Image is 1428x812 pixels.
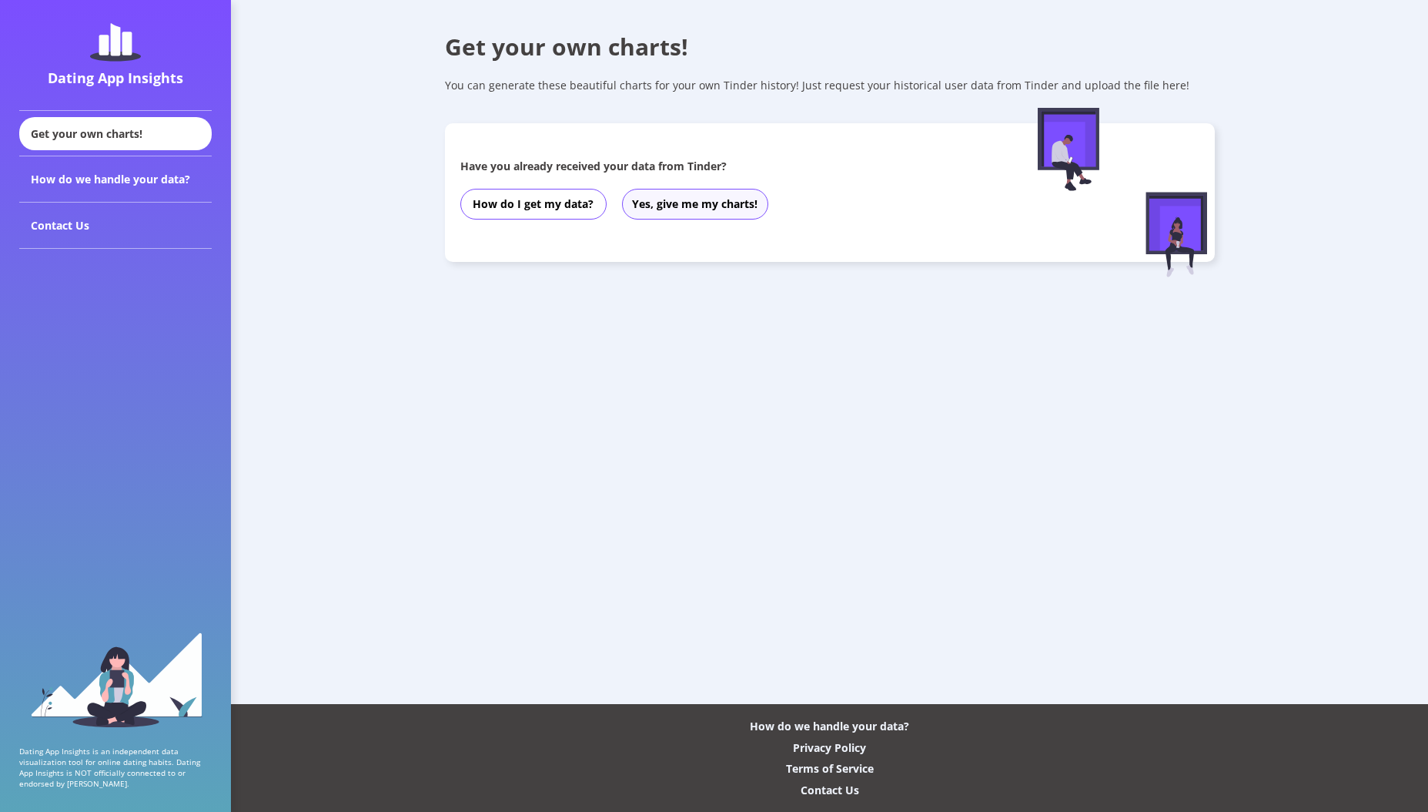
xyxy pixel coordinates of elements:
img: female-figure-sitting.afd5d174.svg [1145,192,1207,277]
img: sidebar_girl.91b9467e.svg [29,631,202,727]
div: Have you already received your data from Tinder? [460,159,978,173]
img: male-figure-sitting.c9faa881.svg [1038,108,1099,191]
div: How do we handle your data? [750,719,909,733]
div: Terms of Service [786,761,874,776]
div: You can generate these beautiful charts for your own Tinder history! Just request your historical... [445,78,1215,92]
div: Contact Us [19,203,212,249]
div: Dating App Insights [23,69,208,87]
img: dating-app-insights-logo.5abe6921.svg [90,23,141,62]
div: Get your own charts! [19,117,212,150]
div: Privacy Policy [793,740,866,755]
div: Get your own charts! [445,31,1215,62]
button: How do I get my data? [460,189,607,220]
div: How do we handle your data? [19,156,212,203]
div: Contact Us [801,783,859,797]
button: Yes, give me my charts! [622,189,768,220]
p: Dating App Insights is an independent data visualization tool for online dating habits. Dating Ap... [19,746,212,789]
